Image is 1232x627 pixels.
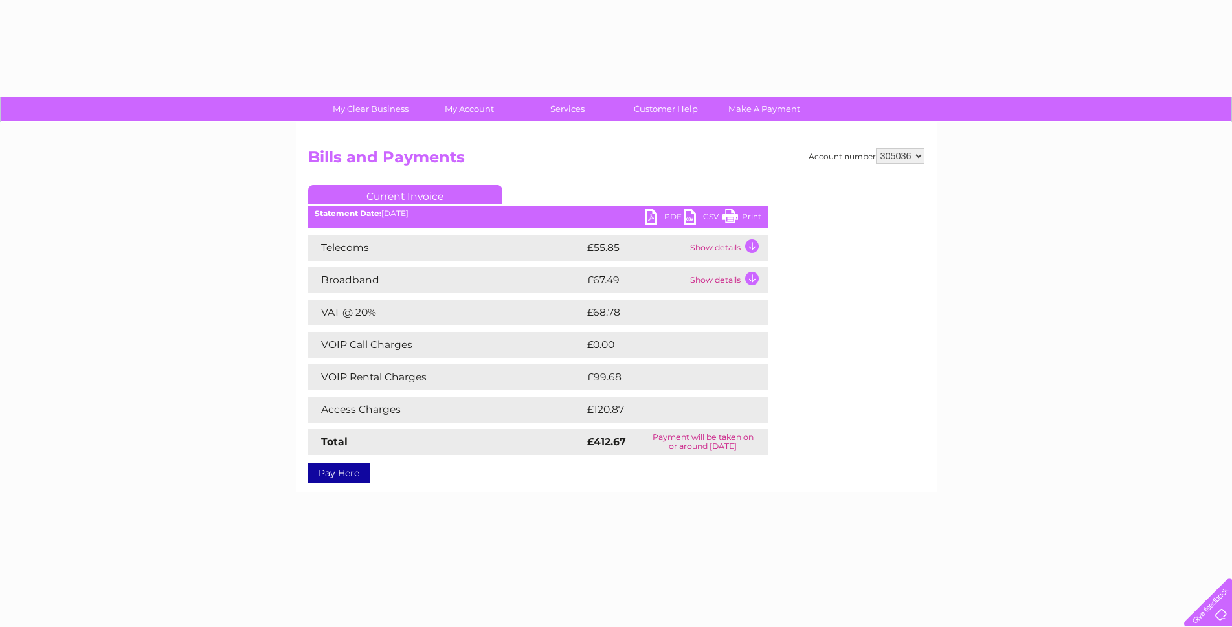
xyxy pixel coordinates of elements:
[684,209,722,228] a: CSV
[321,435,348,448] strong: Total
[317,97,424,121] a: My Clear Business
[584,397,744,423] td: £120.87
[308,185,502,204] a: Current Invoice
[308,235,584,261] td: Telecoms
[687,235,768,261] td: Show details
[612,97,719,121] a: Customer Help
[416,97,522,121] a: My Account
[722,209,761,228] a: Print
[584,364,743,390] td: £99.68
[308,267,584,293] td: Broadband
[308,332,584,358] td: VOIP Call Charges
[308,148,924,173] h2: Bills and Payments
[514,97,621,121] a: Services
[308,397,584,423] td: Access Charges
[308,364,584,390] td: VOIP Rental Charges
[809,148,924,164] div: Account number
[308,300,584,325] td: VAT @ 20%
[587,435,626,448] strong: £412.67
[711,97,818,121] a: Make A Payment
[645,209,684,228] a: PDF
[584,267,687,293] td: £67.49
[584,332,738,358] td: £0.00
[315,208,381,218] b: Statement Date:
[584,235,687,261] td: £55.85
[638,429,768,455] td: Payment will be taken on or around [DATE]
[308,209,768,218] div: [DATE]
[584,300,742,325] td: £68.78
[687,267,768,293] td: Show details
[308,463,370,483] a: Pay Here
